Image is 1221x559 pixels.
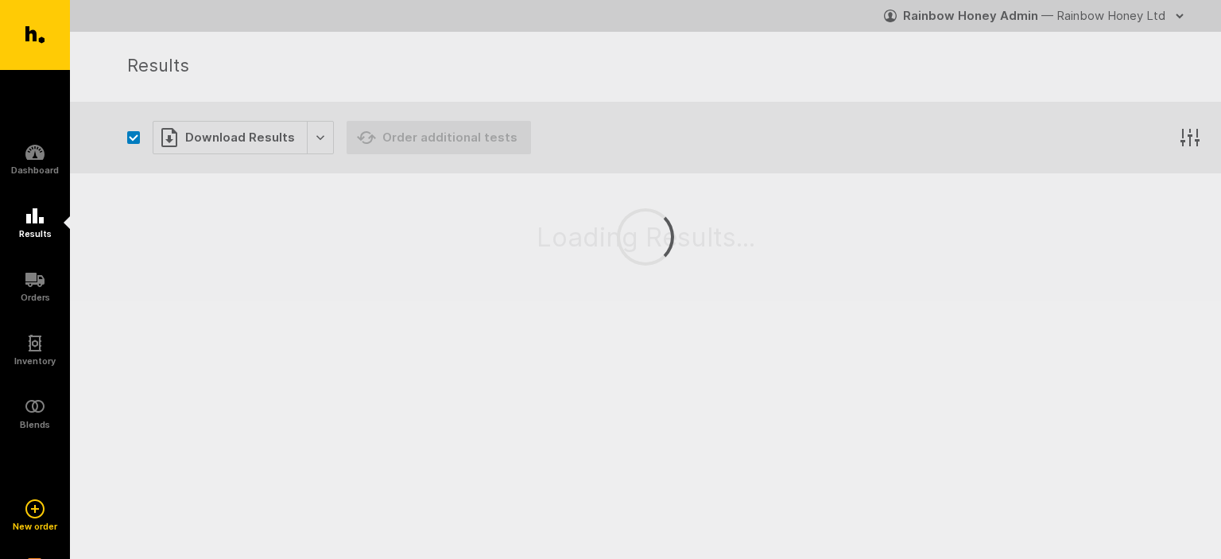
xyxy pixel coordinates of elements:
[127,131,140,144] button: Select all
[127,52,1183,81] h1: Results
[1041,8,1165,23] span: — Rainbow Honey Ltd
[11,165,59,175] h5: Dashboard
[13,522,57,531] h5: New order
[473,159,819,315] div: Loading Results...
[153,121,334,154] button: Download Results
[21,293,50,302] h5: Orders
[20,420,50,429] h5: Blends
[14,356,56,366] h5: Inventory
[903,8,1038,23] strong: Rainbow Honey Admin
[884,3,1189,29] button: Rainbow Honey Admin — Rainbow Honey Ltd
[19,229,52,239] h5: Results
